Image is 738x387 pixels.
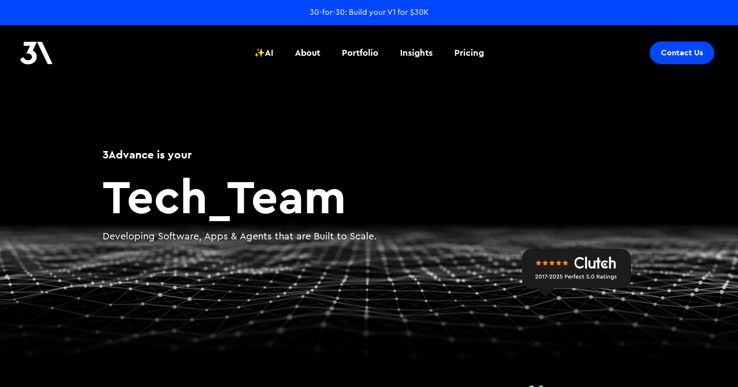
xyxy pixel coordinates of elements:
a: Portfolio [336,35,384,71]
div: Insights [400,46,433,59]
a: Insights [394,35,439,71]
h2: Team [103,172,635,220]
span: Tech [103,166,208,226]
div: Portfolio [342,46,378,59]
span: _ [208,166,227,226]
a: About [289,35,326,71]
div: About [295,46,320,59]
a: ✨AI [248,35,279,71]
div: Contact Us [661,48,703,58]
a: Pricing [448,35,490,71]
p: Developing Software, Apps & Agents that are Built to Scale. [103,230,635,244]
a: Contact Us [650,41,714,64]
a: 30-for-30: Build your V1 for $30K [310,7,429,18]
h1: 3Advance is your [103,147,635,162]
div: ✨AI [254,46,273,59]
div: Pricing [454,46,484,59]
